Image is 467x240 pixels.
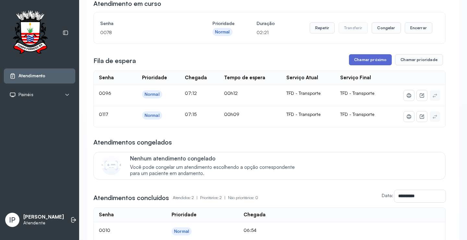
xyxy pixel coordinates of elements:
[93,138,172,147] h3: Atendimentos congelados
[286,111,330,117] div: TFD - Transporte
[340,75,371,81] div: Serviço Final
[395,54,443,65] button: Chamar prioridade
[174,229,189,234] div: Normal
[18,92,33,97] span: Painéis
[145,113,160,118] div: Normal
[130,155,302,162] p: Nenhum atendimento congelado
[215,29,230,35] div: Normal
[172,212,197,218] div: Prioridade
[99,227,110,233] span: 0010
[224,111,239,117] span: 00h09
[257,28,275,37] p: 02:21
[185,90,197,96] span: 07:12
[340,90,374,96] span: TFD - Transporte
[7,10,54,56] img: Logotipo do estabelecimento
[99,111,108,117] span: 0117
[185,75,207,81] div: Chegada
[197,195,198,200] span: |
[100,28,190,37] p: 0078
[99,75,114,81] div: Senha
[93,56,136,65] h3: Fila de espera
[185,111,197,117] span: 07:15
[93,193,169,202] h3: Atendimentos concluídos
[349,54,392,65] button: Chamar próximo
[224,90,238,96] span: 00h12
[18,73,45,79] span: Atendimento
[200,193,228,202] p: Prioritários: 2
[9,73,70,79] a: Atendimento
[100,19,190,28] h4: Senha
[224,75,265,81] div: Tempo de espera
[244,227,257,233] span: 06:54
[244,212,266,218] div: Chegada
[99,90,111,96] span: 0096
[142,75,167,81] div: Prioridade
[23,220,64,226] p: Atendente
[286,90,330,96] div: TFD - Transporte
[310,22,335,33] button: Repetir
[382,193,393,198] label: Data:
[286,75,318,81] div: Serviço Atual
[145,92,160,97] div: Normal
[224,195,225,200] span: |
[102,156,121,175] img: Imagem de CalloutCard
[23,214,64,220] p: [PERSON_NAME]
[339,22,368,33] button: Transferir
[173,193,200,202] p: Atendidos: 2
[257,19,275,28] h4: Duração
[212,19,234,28] h4: Prioridade
[340,111,374,117] span: TFD - Transporte
[99,212,114,218] div: Senha
[372,22,401,33] button: Congelar
[130,164,302,177] span: Você pode congelar um atendimento escolhendo a opção correspondente para um paciente em andamento.
[228,193,258,202] p: Não prioritários: 0
[405,22,432,33] button: Encerrar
